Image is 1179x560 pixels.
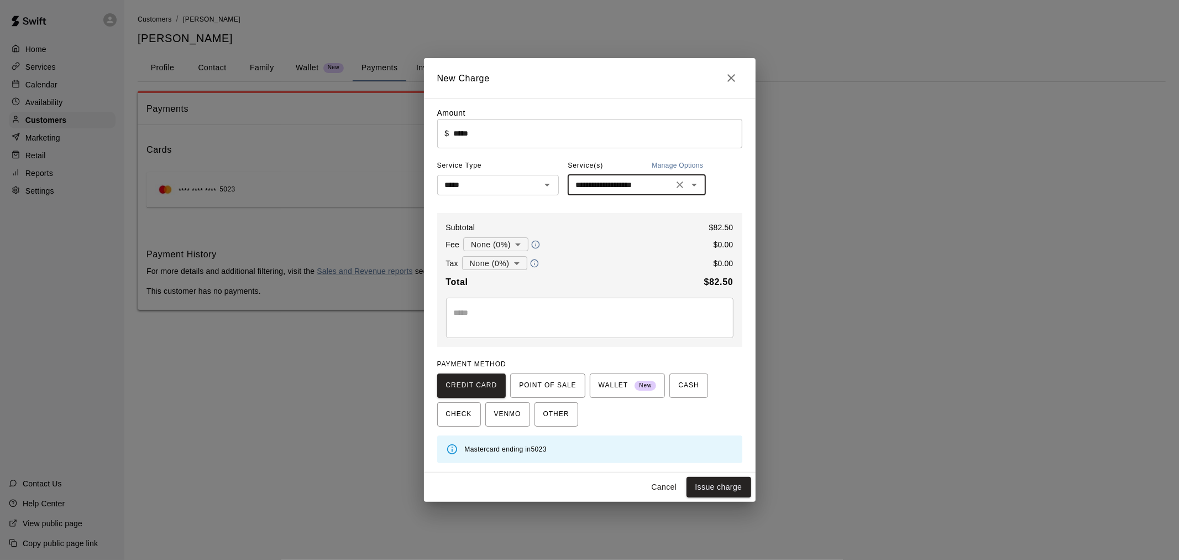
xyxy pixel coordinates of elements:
button: Cancel [647,477,682,497]
span: Mastercard ending in 5023 [465,445,547,453]
p: Subtotal [446,222,475,233]
div: None (0%) [463,234,528,255]
button: OTHER [535,402,578,427]
p: Fee [446,239,460,250]
p: $ 82.50 [709,222,733,233]
p: Tax [446,258,458,269]
b: Total [446,277,468,287]
h2: New Charge [424,58,756,98]
label: Amount [437,108,466,117]
button: Issue charge [687,477,751,497]
b: $ 82.50 [704,277,733,287]
button: Open [539,177,555,193]
span: OTHER [543,406,569,423]
span: VENMO [494,406,521,423]
button: CHECK [437,402,481,427]
p: $ 0.00 [714,239,733,250]
button: CASH [669,374,708,398]
button: WALLET New [590,374,666,398]
button: Open [687,177,702,193]
span: Service Type [437,157,559,175]
span: CASH [678,377,699,395]
button: CREDIT CARD [437,374,506,398]
span: Service(s) [568,157,603,175]
span: PAYMENT METHOD [437,360,506,368]
button: Manage Options [649,157,706,175]
button: VENMO [485,402,530,427]
span: POINT OF SALE [519,377,576,395]
span: CHECK [446,406,472,423]
p: $ 0.00 [714,258,733,269]
p: $ [445,128,449,139]
span: WALLET [599,377,657,395]
button: Close [720,67,742,89]
span: CREDIT CARD [446,377,497,395]
div: None (0%) [462,253,527,273]
button: POINT OF SALE [510,374,585,398]
span: New [635,378,656,393]
button: Clear [672,177,688,193]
